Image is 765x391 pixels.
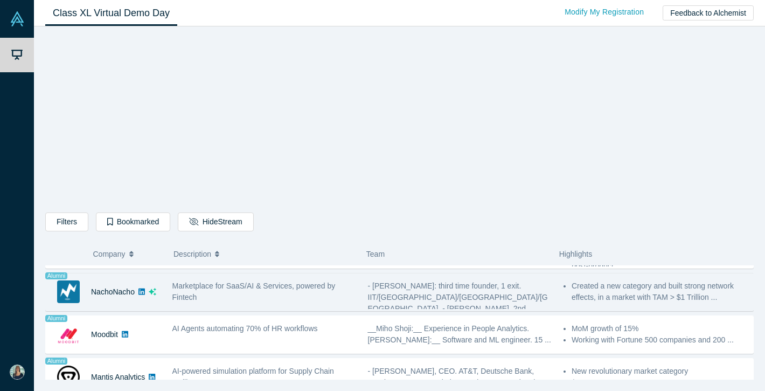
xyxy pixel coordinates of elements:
button: Description [173,243,355,265]
img: Moodbit's Logo [57,323,80,346]
span: - [PERSON_NAME]: third time founder, 1 exit. IIT/[GEOGRAPHIC_DATA]/[GEOGRAPHIC_DATA]/[GEOGRAPHIC_... [368,282,548,313]
button: Company [93,243,163,265]
span: Marketplace for SaaS/AI & Services, powered by Fintech [172,282,336,301]
a: Modify My Registration [553,3,655,22]
span: Alumni [45,358,67,365]
span: Alumni [45,315,67,322]
img: NachoNacho's Logo [57,280,80,303]
a: Moodbit [91,330,118,339]
button: Bookmarked [96,212,170,231]
span: AI Agents automating 70% of HR workflows [172,324,318,333]
span: __Miho Shoji:__ Experience in People Analytics. [PERSON_NAME]:__ Software and ML engineer. 15 ... [368,324,551,344]
li: MoM growth of 15% [572,323,748,334]
span: Highlights [559,250,592,258]
li: New revolutionary market category [572,366,748,377]
span: Alumni [45,272,67,279]
button: Feedback to Alchemist [663,5,754,20]
svg: dsa ai sparkles [149,288,156,296]
span: Team [366,250,385,258]
span: AI-powered simulation platform for Supply Chain resilience [172,367,334,387]
iframe: Alchemist Class XL Demo Day: Vault [249,35,550,204]
a: Class XL Virtual Demo Day [45,1,177,26]
img: Alchemist Vault Logo [10,11,25,26]
li: $300K ARR, 12 customers ... [572,377,748,388]
button: Filters [45,212,88,231]
img: Mantis Analytics's Logo [57,366,80,388]
img: Emily Haniotis's Account [10,365,25,380]
span: Company [93,243,126,265]
li: Created a new category and built strong network effects, in a market with TAM > $1 Trillion ... [572,280,748,303]
span: Description [173,243,211,265]
li: Working with Fortune 500 companies and 200 ... [572,334,748,346]
button: HideStream [178,212,253,231]
a: Mantis Analytics [91,373,145,381]
a: NachoNacho [91,287,135,296]
span: - [PERSON_NAME], CEO. AT&T, Deutsche Bank, Conductor. 15+ years in key product & operational ... [368,367,544,387]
